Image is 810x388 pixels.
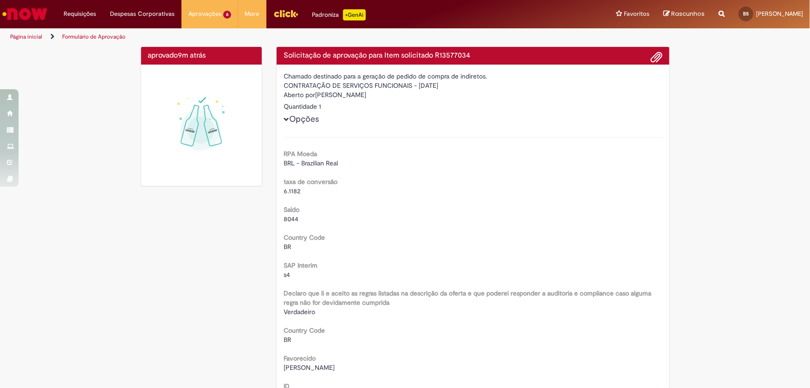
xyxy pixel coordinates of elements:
[273,7,298,20] img: click_logo_yellow_360x200.png
[284,205,299,214] b: Saldo
[284,354,316,362] b: Favorecido
[284,270,290,279] span: s4
[756,10,803,18] span: [PERSON_NAME]
[284,215,298,223] span: 8044
[10,33,42,40] a: Página inicial
[284,159,338,167] span: BRL - Brazilian Real
[671,9,705,18] span: Rascunhos
[284,261,318,270] b: SAP Interim
[284,335,291,344] span: BR
[284,326,325,335] b: Country Code
[62,33,125,40] a: Formulário de Aprovação
[284,81,662,90] div: CONTRATAÇÃO DE SERVIÇOS FUNCIONAIS - [DATE]
[148,52,255,60] h4: aprovado
[245,9,259,19] span: More
[284,178,337,186] b: taxa de conversão
[284,90,315,99] label: Aberto por
[284,102,662,111] div: Quantidade 1
[284,243,291,251] span: BR
[7,28,533,46] ul: Trilhas de página
[284,150,317,158] b: RPA Moeda
[284,233,325,242] b: Country Code
[312,9,366,20] div: Padroniza
[284,308,315,316] span: Verdadeiro
[223,11,231,19] span: 6
[624,9,649,19] span: Favoritos
[148,72,255,179] img: sucesso_1.gif
[284,363,335,372] span: [PERSON_NAME]
[284,187,300,195] span: 6.1182
[178,51,206,60] span: 9m atrás
[1,5,49,23] img: ServiceNow
[284,289,651,307] b: Declaro que li e aceito as regras listadas na descrição da oferta e que poderei responder a audit...
[343,9,366,20] p: +GenAi
[284,90,662,102] div: [PERSON_NAME]
[64,9,96,19] span: Requisições
[284,72,662,81] div: Chamado destinado para a geração de pedido de compra de indiretos.
[663,10,705,19] a: Rascunhos
[188,9,221,19] span: Aprovações
[110,9,175,19] span: Despesas Corporativas
[284,52,662,60] h4: Solicitação de aprovação para Item solicitado R13577034
[743,11,749,17] span: BS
